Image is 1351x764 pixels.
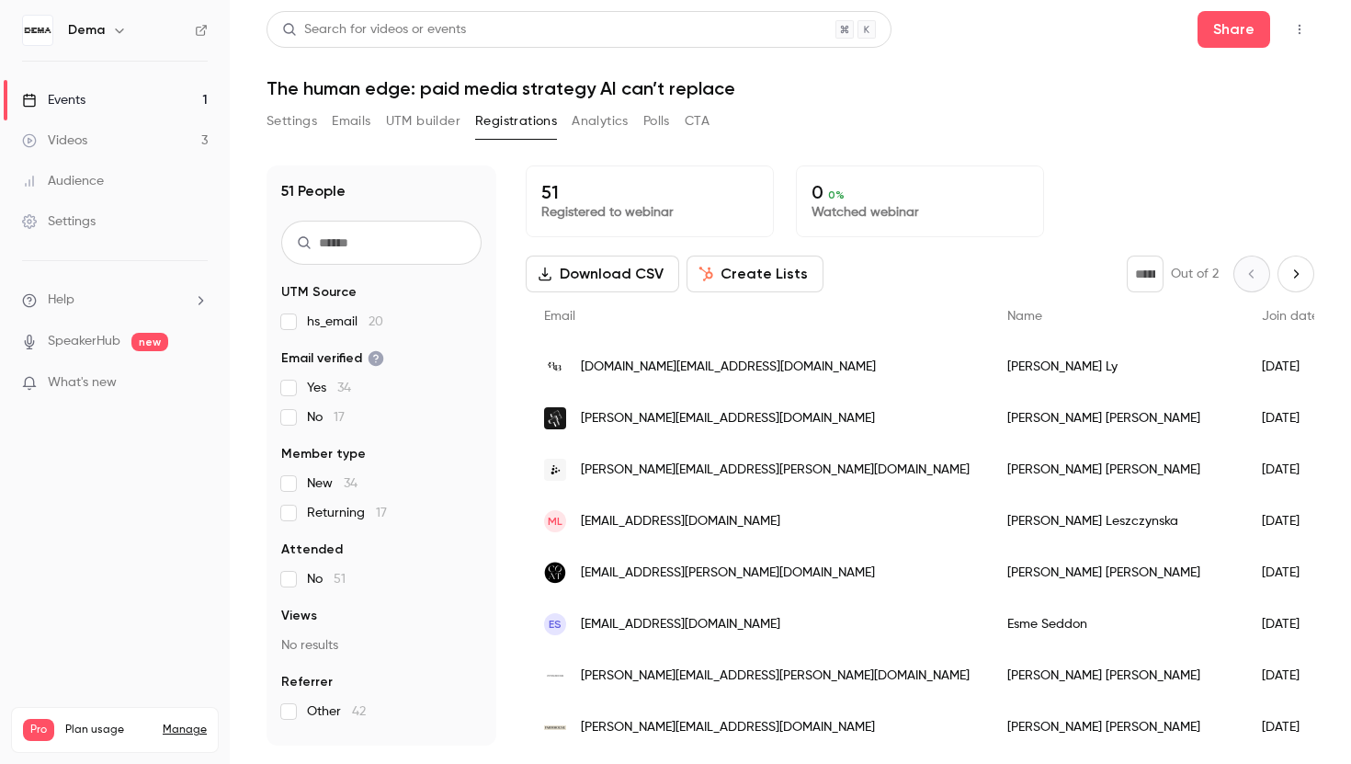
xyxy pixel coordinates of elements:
img: ratandboa.com [544,356,566,378]
span: Other [307,702,366,721]
div: Events [22,91,85,109]
div: Audience [22,172,104,190]
img: victoriabeckham.com [544,665,566,687]
span: 34 [337,382,351,394]
p: Registered to webinar [541,203,758,222]
img: coatpaints.com [544,562,566,584]
li: help-dropdown-opener [22,291,208,310]
span: Pro [23,719,54,741]
button: Next page [1277,256,1314,292]
button: Analytics [572,107,629,136]
span: [PERSON_NAME][EMAIL_ADDRESS][PERSON_NAME][DOMAIN_NAME] [581,667,970,686]
section: facet-groups [281,283,482,721]
span: UTM Source [281,283,357,302]
button: UTM builder [386,107,460,136]
span: Returning [307,504,387,522]
span: Join date [1262,310,1319,323]
div: [PERSON_NAME] Ly [989,341,1243,393]
span: 0 % [828,188,845,201]
div: [PERSON_NAME] [PERSON_NAME] [989,393,1243,444]
span: [EMAIL_ADDRESS][DOMAIN_NAME] [581,615,780,634]
span: [PERSON_NAME][EMAIL_ADDRESS][DOMAIN_NAME] [581,409,875,428]
span: [EMAIL_ADDRESS][DOMAIN_NAME] [581,512,780,531]
a: Manage [163,723,207,737]
span: Email verified [281,349,384,368]
span: Views [281,607,317,625]
button: Share [1198,11,1270,48]
span: 34 [344,477,358,490]
div: [PERSON_NAME] [PERSON_NAME] [989,701,1243,753]
span: [PERSON_NAME][EMAIL_ADDRESS][PERSON_NAME][DOMAIN_NAME] [581,461,970,480]
span: ML [548,513,562,530]
div: Search for videos or events [282,20,466,40]
span: Plan usage [65,723,152,737]
span: Member type [281,445,366,463]
span: Name [1007,310,1042,323]
div: [DATE] [1243,496,1337,547]
img: talktotarget.co.uk [544,407,566,429]
span: 51 [334,573,346,586]
span: 17 [334,411,345,424]
span: No [307,408,345,427]
span: 20 [369,315,383,328]
div: Videos [22,131,87,150]
div: [DATE] [1243,341,1337,393]
span: hs_email [307,313,383,331]
span: [EMAIL_ADDRESS][PERSON_NAME][DOMAIN_NAME] [581,564,875,583]
span: Referrer [281,673,333,691]
p: Out of 2 [1171,265,1219,283]
span: What's new [48,373,117,393]
p: 0 [812,181,1028,203]
button: Download CSV [526,256,679,292]
div: [PERSON_NAME] Leszczynska [989,496,1243,547]
div: [PERSON_NAME] [PERSON_NAME] [989,650,1243,701]
div: Settings [22,212,96,231]
h1: 51 People [281,180,346,202]
a: SpeakerHub [48,332,120,351]
span: ES [549,616,562,633]
button: Settings [267,107,317,136]
img: farmhouse.agency [544,725,566,730]
button: Create Lists [687,256,823,292]
h6: Dema [68,21,105,40]
button: Emails [332,107,370,136]
div: [DATE] [1243,650,1337,701]
button: CTA [685,107,710,136]
span: No [307,570,346,588]
span: 17 [376,507,387,519]
div: Esme Seddon [989,599,1243,650]
p: 51 [541,181,758,203]
p: No results [281,636,482,655]
div: [DATE] [1243,444,1337,496]
div: [DATE] [1243,701,1337,753]
div: [PERSON_NAME] [PERSON_NAME] [989,547,1243,599]
img: craft.se [544,459,566,481]
button: Polls [643,107,670,136]
div: [DATE] [1243,547,1337,599]
h1: The human edge: paid media strategy AI can’t replace [267,77,1314,99]
div: [DATE] [1243,393,1337,444]
span: new [131,333,168,351]
span: 42 [352,705,366,718]
span: Help [48,291,74,310]
div: [DATE] [1243,599,1337,650]
span: [DOMAIN_NAME][EMAIL_ADDRESS][DOMAIN_NAME] [581,358,876,377]
button: Registrations [475,107,557,136]
span: Attended [281,541,343,559]
p: Watched webinar [812,203,1028,222]
iframe: Noticeable Trigger [186,375,208,392]
div: [PERSON_NAME] [PERSON_NAME] [989,444,1243,496]
span: Email [544,310,575,323]
span: Yes [307,379,351,397]
span: [PERSON_NAME][EMAIL_ADDRESS][DOMAIN_NAME] [581,718,875,737]
span: New [307,474,358,493]
img: Dema [23,16,52,45]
